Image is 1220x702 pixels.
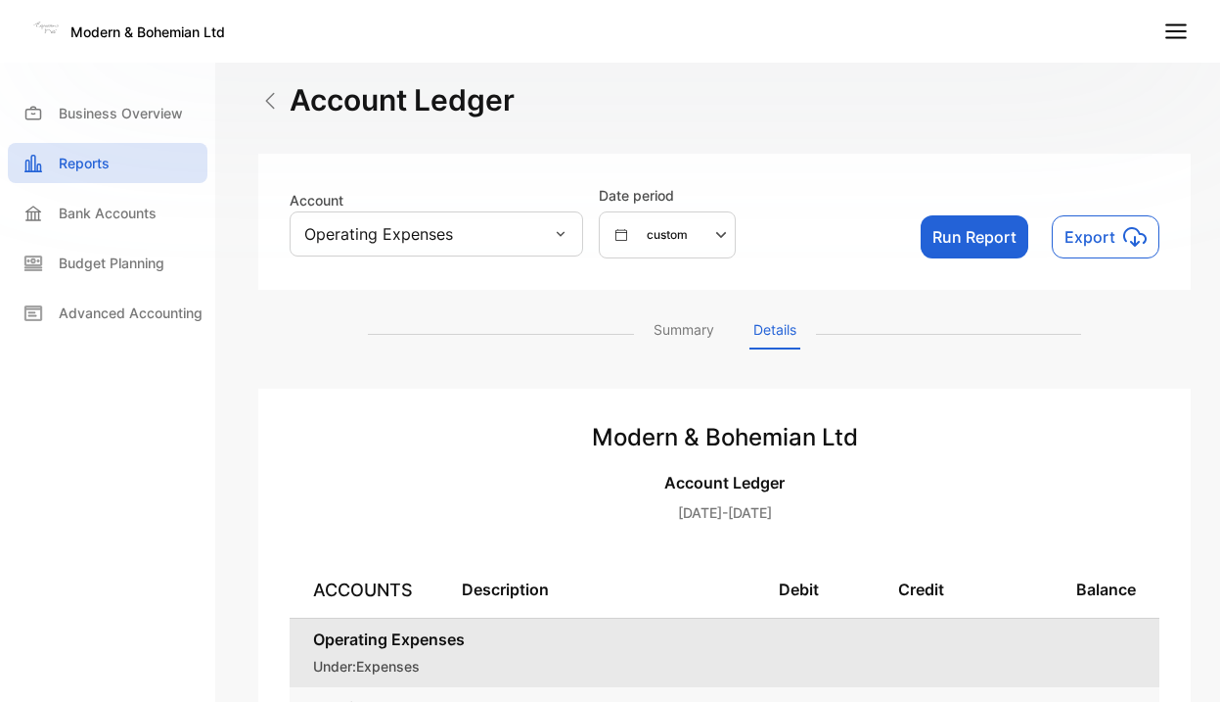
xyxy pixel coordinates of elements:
button: Exporticon [1052,215,1159,258]
label: Account [290,192,343,209]
p: Bank Accounts [59,203,157,223]
p: Details [749,319,800,350]
p: Operating Expenses [304,222,453,246]
button: Run Report [921,215,1028,258]
p: Summary [650,319,718,350]
th: Balance [968,562,1159,618]
iframe: LiveChat chat widget [1138,620,1220,702]
p: Account Ledger [290,471,1159,494]
a: Budget Planning [8,243,207,283]
p: Advanced Accounting [59,303,203,323]
p: Reports [59,153,110,173]
p: Export [1064,225,1115,249]
img: Logo [31,14,61,43]
p: Operating Expenses [313,628,1136,651]
th: Description [438,562,669,618]
th: ACCOUNTS [290,562,438,618]
a: Bank Accounts [8,193,207,233]
th: Credit [842,562,969,618]
p: custom [647,226,688,244]
h3: Modern & Bohemian Ltd [290,420,1159,455]
th: Debit [669,562,841,618]
h2: Account Ledger [290,78,515,122]
p: Under: Expenses [313,656,1136,677]
a: Business Overview [8,93,207,133]
p: Budget Planning [59,253,164,273]
p: Business Overview [59,103,183,123]
p: Date period [599,185,736,206]
img: icon [1123,225,1147,249]
p: Modern & Bohemian Ltd [70,22,225,42]
a: Reports [8,143,207,183]
button: custom [599,211,736,258]
a: Advanced Accounting [8,293,207,333]
img: Arrow [258,89,282,113]
p: [DATE]-[DATE] [290,502,1159,523]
